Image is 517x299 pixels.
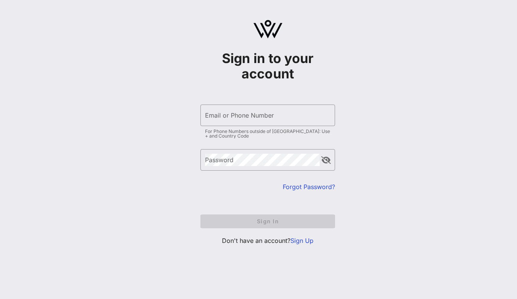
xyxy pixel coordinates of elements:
a: Forgot Password? [283,183,335,191]
button: append icon [321,156,331,164]
p: Don't have an account? [200,236,335,245]
img: logo.svg [253,20,282,38]
a: Sign Up [290,237,314,244]
h1: Sign in to your account [200,51,335,81]
div: For Phone Numbers outside of [GEOGRAPHIC_DATA]: Use + and Country Code [205,129,330,138]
